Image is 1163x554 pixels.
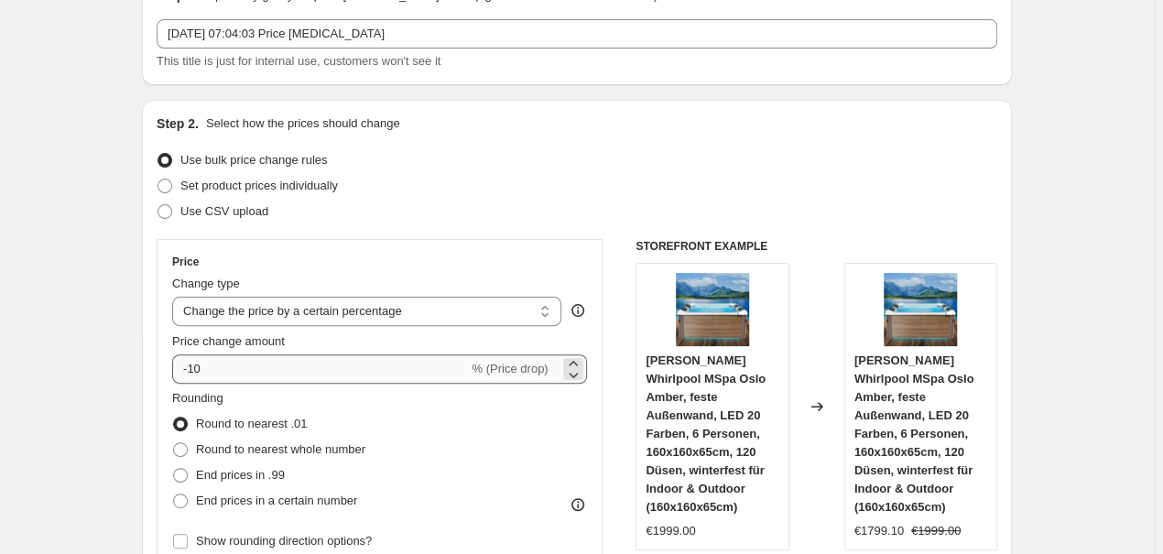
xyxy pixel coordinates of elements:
[646,353,766,514] span: [PERSON_NAME] Whirlpool MSpa Oslo Amber, feste Außenwand, LED 20 Farben, 6 Personen, 160x160x65cm...
[569,301,587,320] div: help
[676,273,749,346] img: 71MKkY7cvOL._AC_SL1200_80x.jpg
[646,522,695,540] div: €1999.00
[196,494,357,507] span: End prices in a certain number
[911,522,961,540] strike: €1999.00
[172,277,240,290] span: Change type
[196,534,372,548] span: Show rounding direction options?
[157,54,440,68] span: This title is just for internal use, customers won't see it
[172,391,223,405] span: Rounding
[196,468,285,482] span: End prices in .99
[157,19,997,49] input: 30% off holiday sale
[180,204,268,218] span: Use CSV upload
[157,114,199,133] h2: Step 2.
[854,353,974,514] span: [PERSON_NAME] Whirlpool MSpa Oslo Amber, feste Außenwand, LED 20 Farben, 6 Personen, 160x160x65cm...
[206,114,400,133] p: Select how the prices should change
[196,417,307,430] span: Round to nearest .01
[180,179,338,192] span: Set product prices individually
[172,354,468,384] input: -15
[196,442,365,456] span: Round to nearest whole number
[172,255,199,269] h3: Price
[472,362,548,375] span: % (Price drop)
[172,334,285,348] span: Price change amount
[884,273,957,346] img: 71MKkY7cvOL._AC_SL1200_80x.jpg
[180,153,327,167] span: Use bulk price change rules
[636,239,997,254] h6: STOREFRONT EXAMPLE
[854,522,904,540] div: €1799.10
